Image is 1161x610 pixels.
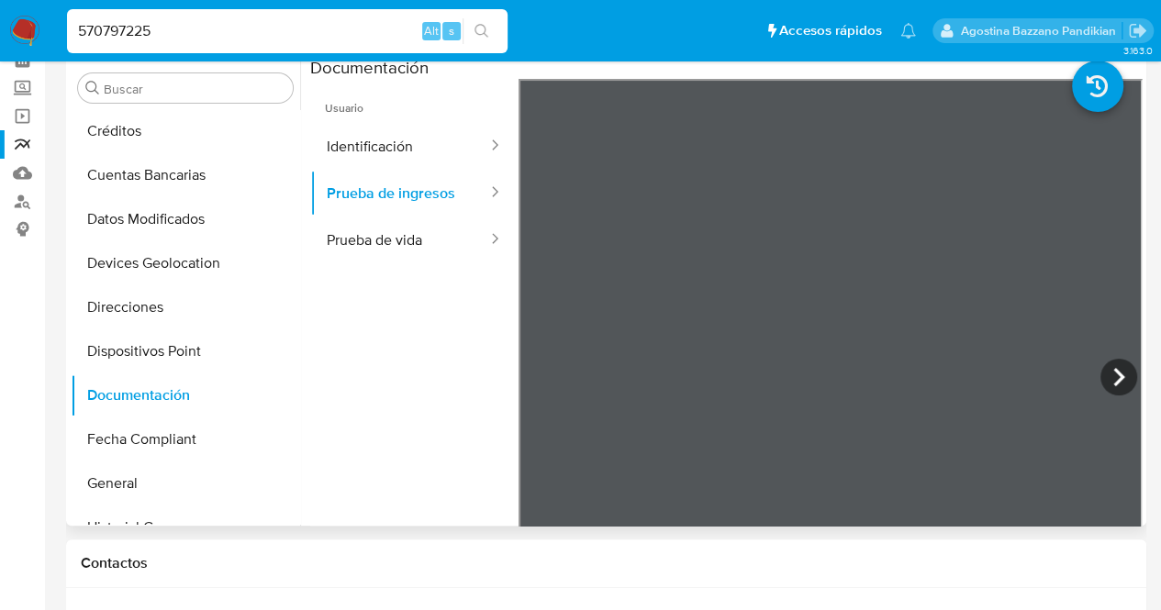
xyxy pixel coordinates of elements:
h1: Contactos [81,554,1132,572]
button: Fecha Compliant [71,417,300,461]
span: s [449,22,454,39]
button: Documentación [71,373,300,417]
button: Cuentas Bancarias [71,153,300,197]
button: General [71,461,300,505]
button: Historial Casos [71,505,300,549]
span: 3.163.0 [1122,43,1152,58]
button: search-icon [463,18,500,44]
input: Buscar [104,81,285,97]
button: Buscar [85,81,100,95]
button: Dispositivos Point [71,329,300,373]
input: Buscar usuario o caso... [67,19,508,43]
p: agostina.bazzano@mercadolibre.com [960,22,1122,39]
span: Alt [424,22,439,39]
a: Notificaciones [900,23,916,39]
span: Accesos rápidos [779,21,882,40]
button: Datos Modificados [71,197,300,241]
a: Salir [1128,21,1147,40]
button: Créditos [71,109,300,153]
button: Direcciones [71,285,300,329]
button: Devices Geolocation [71,241,300,285]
